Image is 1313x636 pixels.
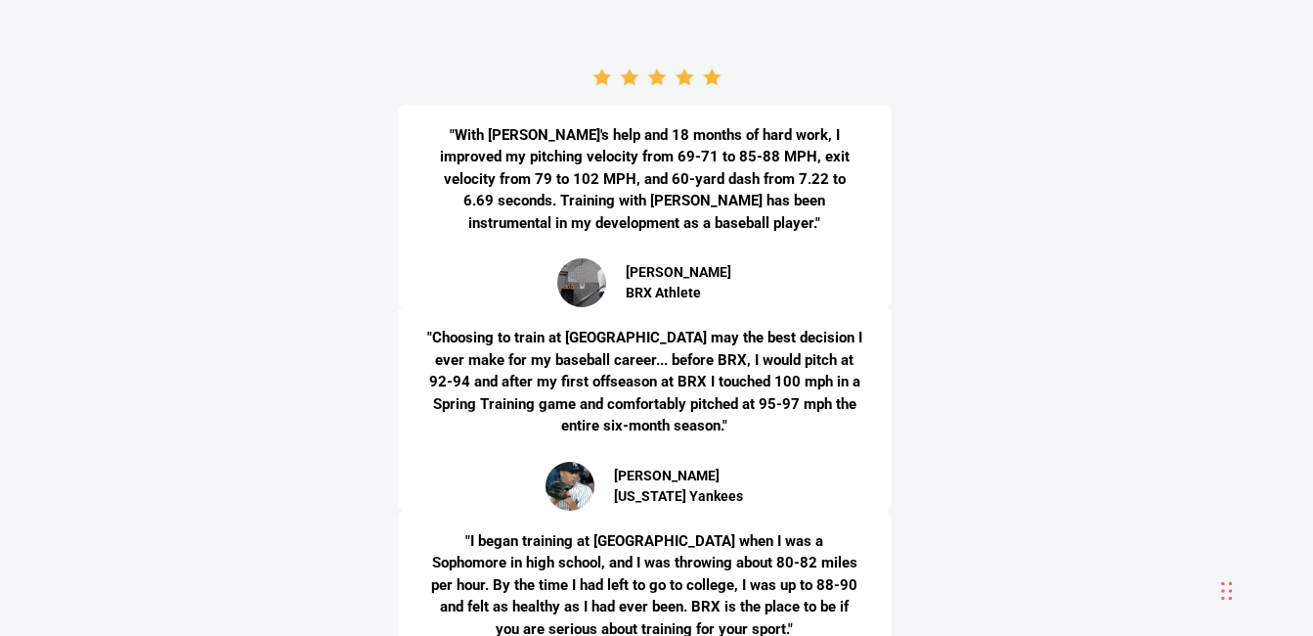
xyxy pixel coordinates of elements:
[626,283,731,303] span: BRX Athlete
[557,258,606,307] img: Lutz100-1
[614,466,743,486] span: [PERSON_NAME]
[584,3,730,150] img: 5-Stars-4
[546,462,594,511] img: HellerYankees
[427,124,862,235] p: "With [PERSON_NAME]'s help and 18 months of hard work, I improved my pitching velocity from 69-71...
[614,486,743,507] span: [US_STATE] Yankees
[626,262,731,283] span: [PERSON_NAME]
[1035,425,1313,636] iframe: Chat Widget
[1221,562,1233,620] div: Drag
[427,327,862,437] p: "Choosing to train at [GEOGRAPHIC_DATA] may the best decision I ever make for my baseball career....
